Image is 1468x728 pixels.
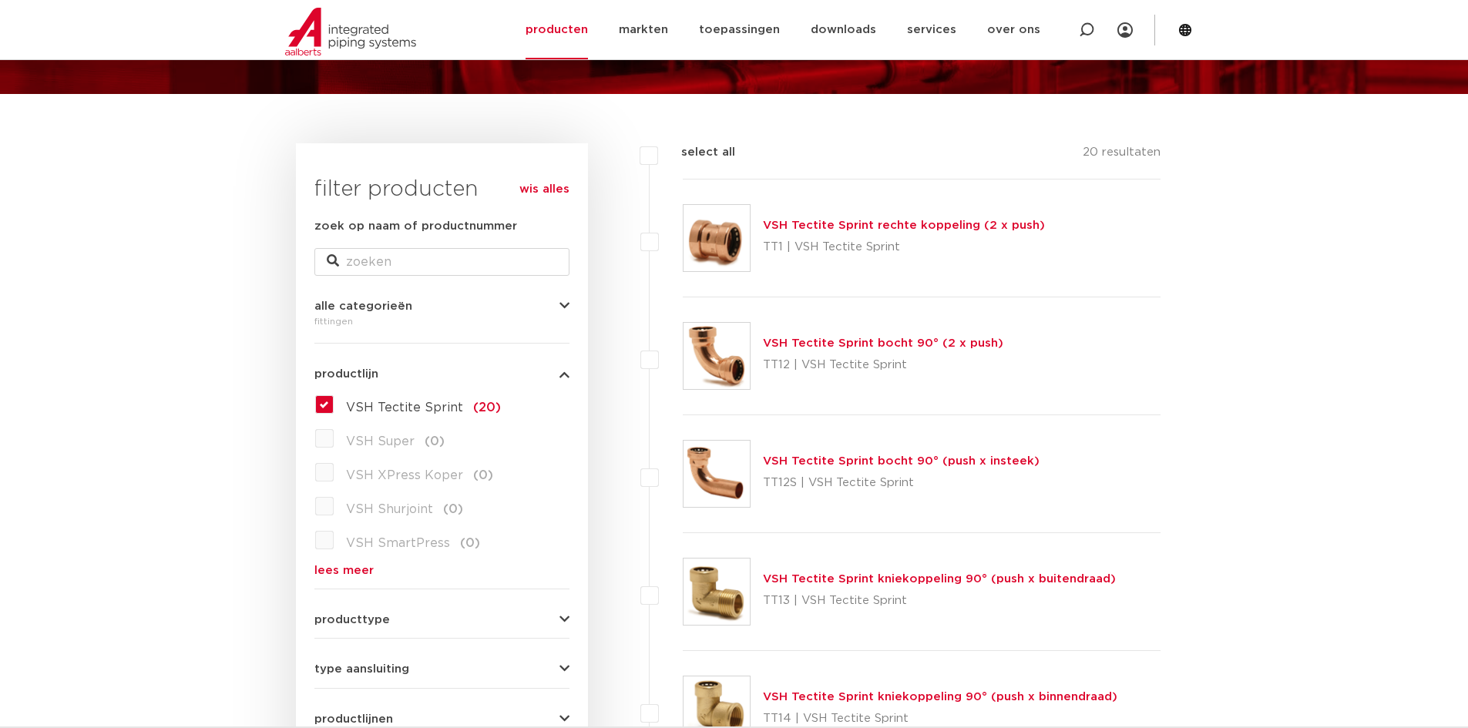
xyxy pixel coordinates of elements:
[684,441,750,507] img: Thumbnail for VSH Tectite Sprint bocht 90° (push x insteek)
[314,663,409,675] span: type aansluiting
[314,713,393,725] span: productlijnen
[763,337,1003,349] a: VSH Tectite Sprint bocht 90° (2 x push)
[314,614,569,626] button: producttype
[346,401,463,414] span: VSH Tectite Sprint
[684,559,750,625] img: Thumbnail for VSH Tectite Sprint kniekoppeling 90° (push x buitendraad)
[314,368,569,380] button: productlijn
[346,537,450,549] span: VSH SmartPress
[425,435,445,448] span: (0)
[519,180,569,199] a: wis alles
[1083,143,1161,167] p: 20 resultaten
[473,401,501,414] span: (20)
[763,220,1045,231] a: VSH Tectite Sprint rechte koppeling (2 x push)
[763,589,1116,613] p: TT13 | VSH Tectite Sprint
[684,323,750,389] img: Thumbnail for VSH Tectite Sprint bocht 90° (2 x push)
[763,353,1003,377] p: TT12 | VSH Tectite Sprint
[763,691,1117,703] a: VSH Tectite Sprint kniekoppeling 90° (push x binnendraad)
[314,300,412,312] span: alle categorieën
[314,300,569,312] button: alle categorieën
[460,537,480,549] span: (0)
[314,663,569,675] button: type aansluiting
[346,503,433,515] span: VSH Shurjoint
[763,471,1040,495] p: TT12S | VSH Tectite Sprint
[658,143,735,162] label: select all
[473,469,493,481] span: (0)
[443,503,463,515] span: (0)
[314,248,569,276] input: zoeken
[763,573,1116,585] a: VSH Tectite Sprint kniekoppeling 90° (push x buitendraad)
[314,217,517,236] label: zoek op naam of productnummer
[314,565,569,576] a: lees meer
[684,205,750,271] img: Thumbnail for VSH Tectite Sprint rechte koppeling (2 x push)
[346,435,415,448] span: VSH Super
[314,368,378,380] span: productlijn
[314,312,569,330] div: fittingen
[314,713,569,725] button: productlijnen
[763,455,1040,467] a: VSH Tectite Sprint bocht 90° (push x insteek)
[346,469,463,481] span: VSH XPress Koper
[763,235,1045,260] p: TT1 | VSH Tectite Sprint
[314,614,390,626] span: producttype
[1117,13,1133,47] div: my IPS
[314,174,569,205] h3: filter producten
